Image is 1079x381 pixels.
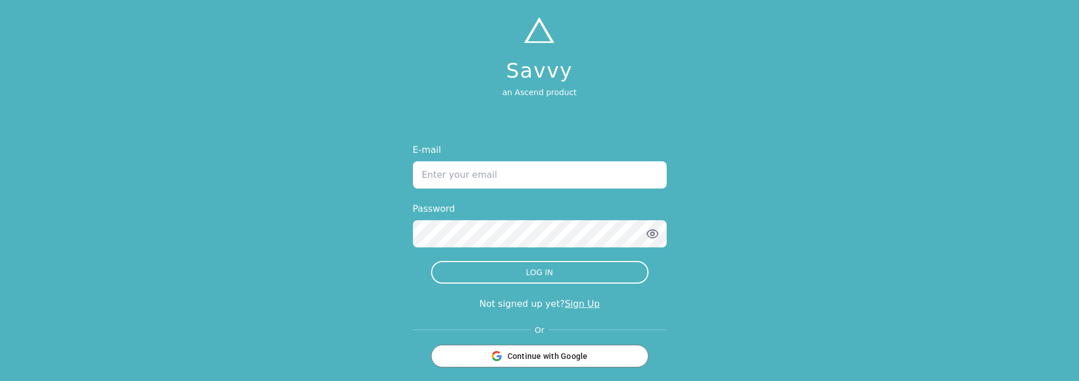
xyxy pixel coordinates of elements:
a: Sign Up [565,298,600,309]
input: Enter your email [413,161,667,189]
span: Continue with Google [507,350,588,362]
button: Continue with Google [431,345,649,367]
button: LOG IN [431,261,649,284]
label: Password [413,202,667,216]
p: an Ascend product [502,87,577,98]
h1: Savvy [502,59,577,82]
span: Or [530,324,549,336]
label: E-mail [413,143,667,157]
span: Not signed up yet? [479,298,565,309]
